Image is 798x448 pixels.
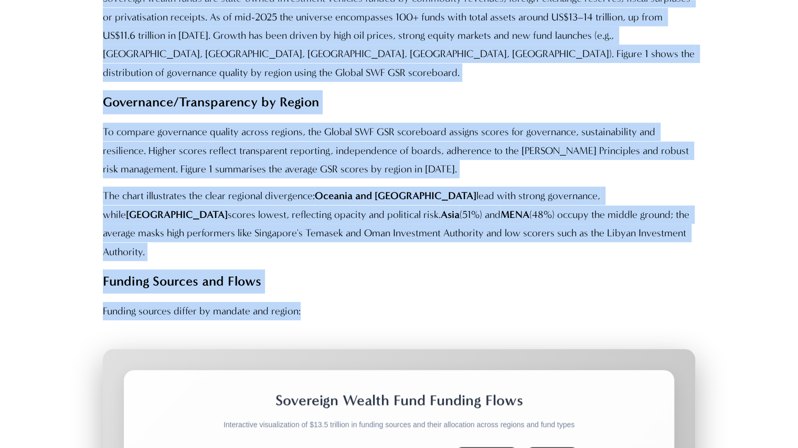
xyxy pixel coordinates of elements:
[126,209,228,221] strong: [GEOGRAPHIC_DATA]
[103,273,261,289] strong: Funding Sources and Flows
[103,94,319,110] strong: Governance/Transparency by Region
[501,209,529,221] strong: MENA
[315,190,476,202] strong: Oceania and [GEOGRAPHIC_DATA]
[441,209,460,221] strong: Asia
[103,302,696,320] p: Funding sources differ by mandate and region:
[145,391,654,410] h2: Sovereign Wealth Fund Funding Flows
[145,418,654,431] p: Interactive visualization of $13.5 trillion in funding sources and their allocation across region...
[103,123,696,178] p: To compare governance quality across regions, the Global SWF GSR scoreboard assigns scores for go...
[103,187,696,261] p: The chart illustrates the clear regional divergence: lead with strong governance, while scores lo...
